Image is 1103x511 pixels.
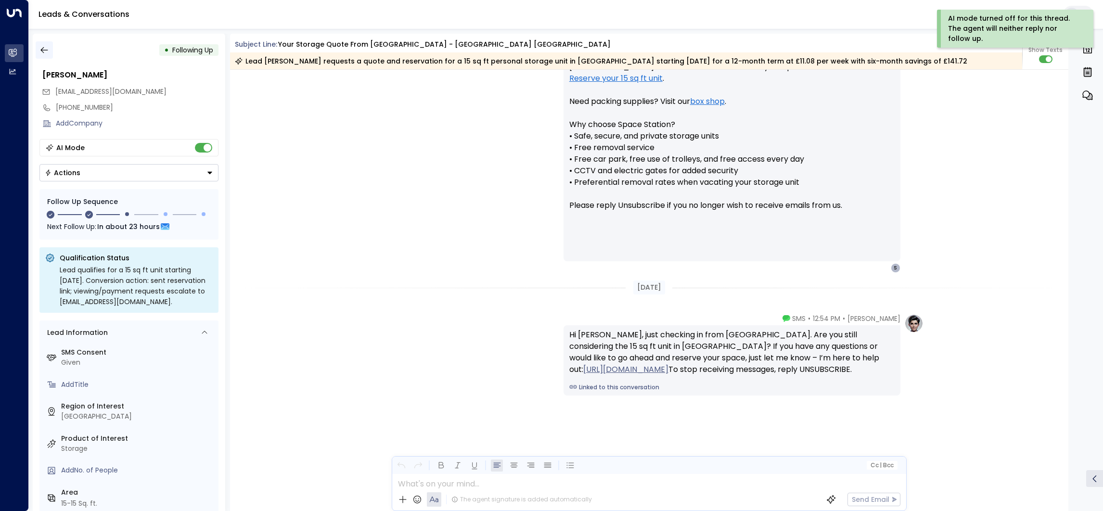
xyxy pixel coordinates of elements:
[56,143,85,153] div: AI Mode
[61,465,215,475] div: AddNo. of People
[843,314,845,323] span: •
[61,498,97,509] div: 15-15 Sq. ft.
[633,281,665,294] div: [DATE]
[47,221,211,232] div: Next Follow Up:
[97,221,160,232] span: In about 23 hours
[690,96,725,107] a: box shop
[39,164,218,181] div: Button group with a nested menu
[412,460,424,472] button: Redo
[39,164,218,181] button: Actions
[56,102,218,113] div: [PHONE_NUMBER]
[56,118,218,128] div: AddCompany
[278,39,611,50] div: Your storage quote from [GEOGRAPHIC_DATA] - [GEOGRAPHIC_DATA] [GEOGRAPHIC_DATA]
[55,87,167,97] span: sophieji22@gmail.com
[813,314,840,323] span: 12:54 PM
[61,347,215,358] label: SMS Consent
[1028,46,1063,54] span: Show Texts
[792,314,806,323] span: SMS
[904,314,923,333] img: profile-logo.png
[569,73,663,84] a: Reserve your 15 sq ft unit
[172,45,213,55] span: Following Up
[870,462,893,469] span: Cc Bcc
[60,253,213,263] p: Qualification Status
[44,328,108,338] div: Lead Information
[61,487,215,498] label: Area
[61,380,215,390] div: AddTitle
[808,314,810,323] span: •
[235,56,967,66] div: Lead [PERSON_NAME] requests a quote and reservation for a 15 sq ft personal storage unit in [GEOG...
[569,26,895,223] p: Hi [PERSON_NAME], Just checking in to see if you have any questions about your 15 sq ft unit at o...
[61,434,215,444] label: Product of Interest
[61,411,215,422] div: [GEOGRAPHIC_DATA]
[866,461,897,470] button: Cc|Bcc
[891,263,900,273] div: S
[42,69,218,81] div: [PERSON_NAME]
[569,383,895,392] a: Linked to this conversation
[45,168,80,177] div: Actions
[47,197,211,207] div: Follow Up Sequence
[948,13,1080,44] div: AI mode turned off for this thread. The agent will neither reply nor follow up.
[61,401,215,411] label: Region of Interest
[880,462,882,469] span: |
[60,265,213,307] div: Lead qualifies for a 15 sq ft unit starting [DATE]. Conversion action: sent reservation link; vie...
[395,460,407,472] button: Undo
[61,358,215,368] div: Given
[451,495,592,504] div: The agent signature is added automatically
[55,87,167,96] span: [EMAIL_ADDRESS][DOMAIN_NAME]
[38,9,129,20] a: Leads & Conversations
[235,39,277,49] span: Subject Line:
[583,364,668,375] a: [URL][DOMAIN_NAME]
[61,444,215,454] div: Storage
[569,329,895,375] div: Hi [PERSON_NAME], just checking in from [GEOGRAPHIC_DATA]. Are you still considering the 15 sq ft...
[847,314,900,323] span: [PERSON_NAME]
[164,41,169,59] div: •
